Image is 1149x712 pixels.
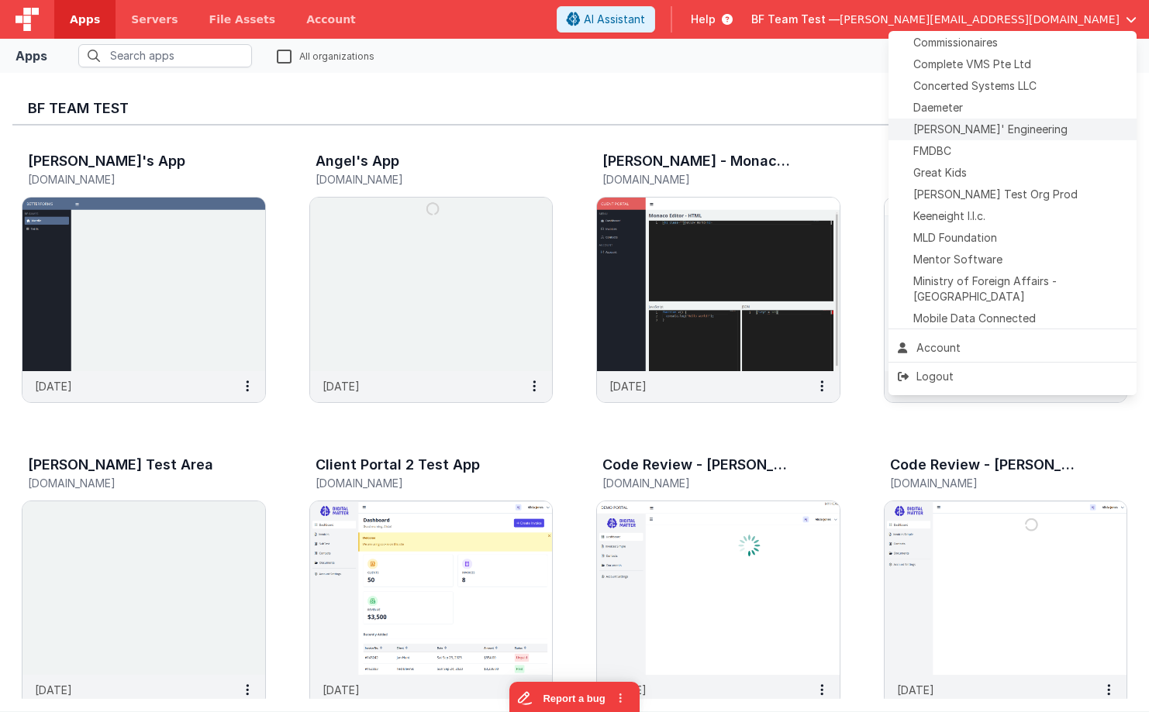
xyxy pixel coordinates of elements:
[898,340,1127,356] div: Account
[913,143,951,159] span: FMDBC
[913,252,1002,267] span: Mentor Software
[913,100,963,115] span: Daemeter
[913,273,1127,304] span: Ministry of Foreign Affairs - [GEOGRAPHIC_DATA]
[913,165,967,181] span: Great Kids
[913,230,997,246] span: MLD Foundation
[913,187,1078,202] span: [PERSON_NAME] Test Org Prod
[913,35,998,50] span: Commissionaires
[898,369,1127,384] div: Logout
[913,208,985,224] span: Keeneight l.l.c.
[913,122,1068,137] span: [PERSON_NAME]' Engineering
[913,78,1037,94] span: Concerted Systems LLC
[913,311,1036,326] span: Mobile Data Connected
[913,57,1031,72] span: Complete VMS Pte Ltd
